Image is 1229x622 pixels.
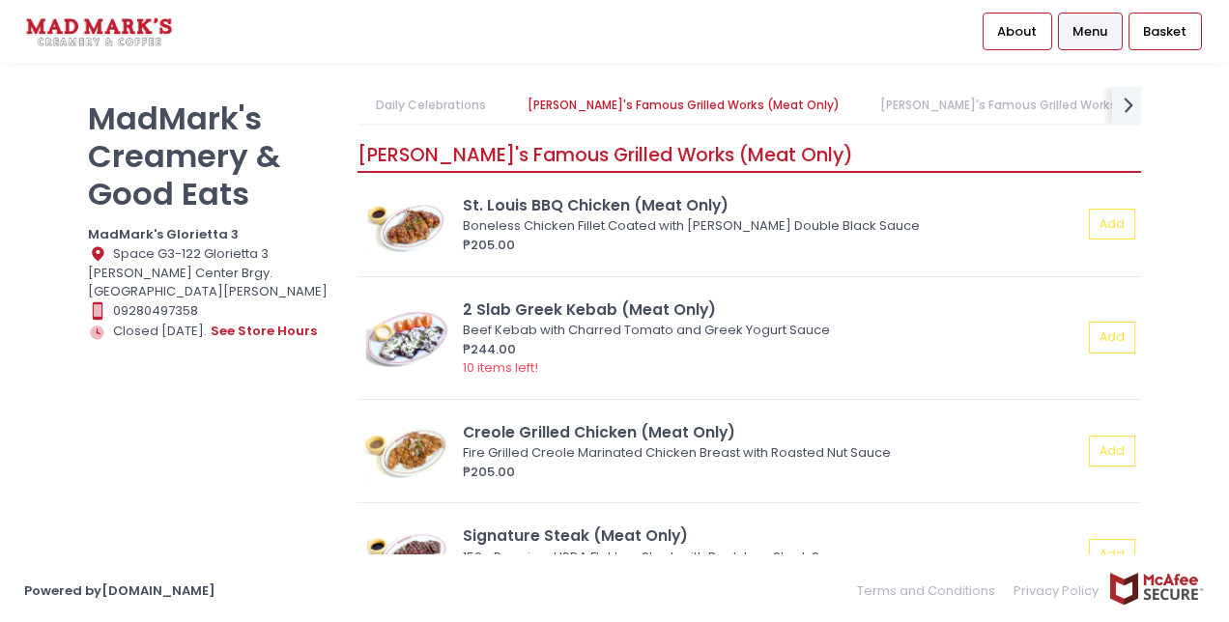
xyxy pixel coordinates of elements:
button: Add [1089,209,1135,240]
div: 2 Slab Greek Kebab (Meat Only) [463,298,1082,321]
span: 10 items left! [463,358,538,377]
span: [PERSON_NAME]'s Famous Grilled Works (Meat Only) [357,142,853,168]
div: Creole Grilled Chicken (Meat Only) [463,421,1082,443]
img: Signature Steak (Meat Only) [363,525,450,583]
div: St. Louis BBQ Chicken (Meat Only) [463,194,1082,216]
span: Basket [1143,22,1186,42]
button: Add [1089,322,1135,353]
p: MadMark's Creamery & Good Eats [88,99,333,212]
div: ₱205.00 [463,236,1082,255]
div: Space G3-122 Glorietta 3 [PERSON_NAME] Center Brgy. [GEOGRAPHIC_DATA][PERSON_NAME] [88,244,333,301]
div: 09280497358 [88,301,333,321]
img: St. Louis BBQ Chicken (Meat Only) [363,195,450,253]
a: Powered by[DOMAIN_NAME] [24,581,215,600]
button: Add [1089,539,1135,571]
div: Fire Grilled Creole Marinated Chicken Breast with Roasted Nut Sauce [463,443,1076,463]
a: Terms and Conditions [857,572,1005,609]
img: logo [24,14,174,48]
a: Menu [1058,13,1123,49]
div: ₱205.00 [463,463,1082,482]
div: Signature Steak (Meat Only) [463,524,1082,547]
img: Creole Grilled Chicken (Meat Only) [363,422,450,480]
img: mcafee-secure [1108,572,1205,606]
a: About [983,13,1052,49]
a: Privacy Policy [1005,572,1109,609]
span: About [997,22,1037,42]
a: Daily Celebrations [357,87,505,124]
div: Beef Kebab with Charred Tomato and Greek Yogurt Sauce [463,321,1076,340]
button: Add [1089,436,1135,467]
a: [PERSON_NAME]'s Famous Grilled Works [861,87,1135,124]
b: MadMark's Glorietta 3 [88,225,239,243]
span: Menu [1072,22,1107,42]
div: Boneless Chicken Fillet Coated with [PERSON_NAME] Double Black Sauce [463,216,1076,236]
button: see store hours [210,321,318,342]
a: [PERSON_NAME]'s Famous Grilled Works (Meat Only) [508,87,858,124]
img: 2 Slab Greek Kebab (Meat Only) [363,309,450,367]
div: ₱244.00 [463,340,1082,359]
div: Closed [DATE]. [88,321,333,342]
div: 150g Premium USDA Flat Iron Steak with Bootstrap Steak Sauce [463,548,1076,567]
